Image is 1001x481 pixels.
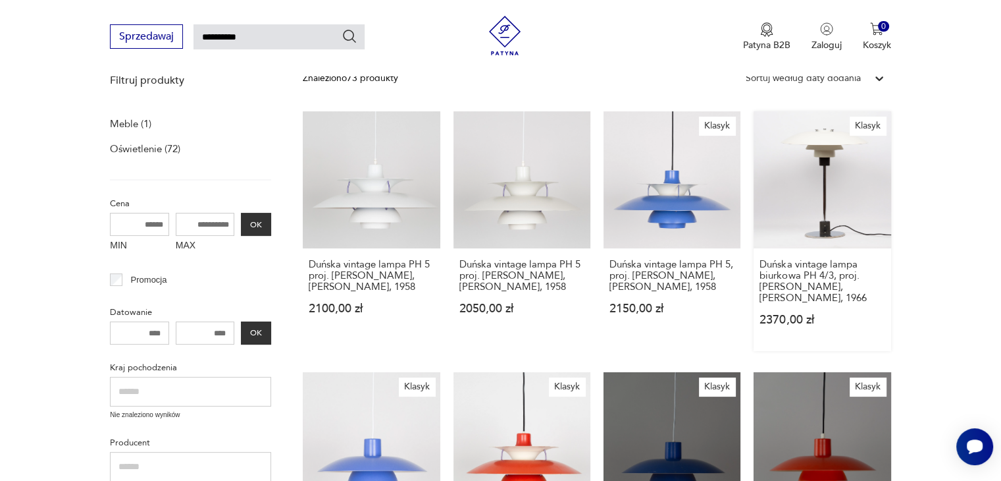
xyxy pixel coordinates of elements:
[459,259,584,293] h3: Duńska vintage lampa PH 5 proj. [PERSON_NAME], [PERSON_NAME], 1958
[110,360,271,375] p: Kraj pochodzenia
[131,273,167,287] p: Promocja
[609,259,734,293] h3: Duńska vintage lampa PH 5, proj. [PERSON_NAME], [PERSON_NAME], 1958
[603,111,740,351] a: KlasykDuńska vintage lampa PH 5, proj. Poul Henningsen, Louis Poulsen, 1958Duńska vintage lampa P...
[485,16,525,55] img: Patyna - sklep z meblami i dekoracjami vintage
[760,22,773,37] img: Ikona medalu
[459,303,584,314] p: 2050,00 zł
[956,428,993,465] iframe: Smartsupp widget button
[110,115,151,133] a: Meble (1)
[453,111,590,351] a: Duńska vintage lampa PH 5 proj. Poul Henningsen, Louis Poulsen, 1958Duńska vintage lampa PH 5 pro...
[811,22,842,51] button: Zaloguj
[609,303,734,314] p: 2150,00 zł
[342,28,357,44] button: Szukaj
[309,303,434,314] p: 2100,00 zł
[820,22,833,36] img: Ikonka użytkownika
[303,111,440,351] a: Duńska vintage lampa PH 5 proj. Poul Henningsen, Louis Poulsen, 1958Duńska vintage lampa PH 5 pro...
[811,39,842,51] p: Zaloguj
[863,39,891,51] p: Koszyk
[110,305,271,320] p: Datowanie
[110,140,180,158] a: Oświetlenie (72)
[759,314,885,325] p: 2370,00 zł
[110,33,183,42] a: Sprzedawaj
[870,22,883,36] img: Ikona koszyka
[110,236,169,257] label: MIN
[241,213,271,236] button: OK
[303,71,398,86] div: Znaleziono 73 produkty
[241,322,271,345] button: OK
[743,22,790,51] a: Ikona medaluPatyna B2B
[176,236,235,257] label: MAX
[110,24,183,49] button: Sprzedawaj
[110,196,271,211] p: Cena
[759,259,885,304] h3: Duńska vintage lampa biurkowa PH 4/3, proj. [PERSON_NAME], [PERSON_NAME], 1966
[309,259,434,293] h3: Duńska vintage lampa PH 5 proj. [PERSON_NAME], [PERSON_NAME], 1958
[878,21,889,32] div: 0
[743,39,790,51] p: Patyna B2B
[746,71,861,86] div: Sortuj według daty dodania
[754,111,890,351] a: KlasykDuńska vintage lampa biurkowa PH 4/3, proj. Poul Henningsen, Louis Poulsen, 1966Duńska vint...
[110,410,271,420] p: Nie znaleziono wyników
[110,73,271,88] p: Filtruj produkty
[743,22,790,51] button: Patyna B2B
[863,22,891,51] button: 0Koszyk
[110,436,271,450] p: Producent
